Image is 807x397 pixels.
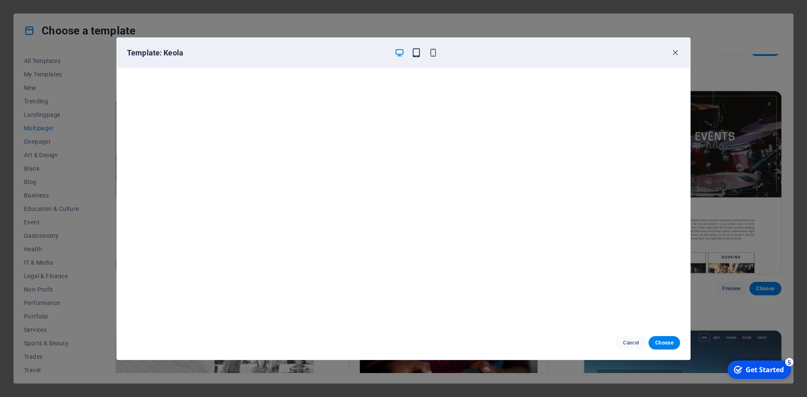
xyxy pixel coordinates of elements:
[62,1,71,9] div: 5
[655,339,673,346] span: Choose
[23,8,61,17] div: Get Started
[622,339,640,346] span: Cancel
[127,48,388,58] h6: Template: Keola
[5,3,68,22] div: Get Started 5 items remaining, 0% complete
[615,336,647,350] button: Cancel
[649,336,680,350] button: Choose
